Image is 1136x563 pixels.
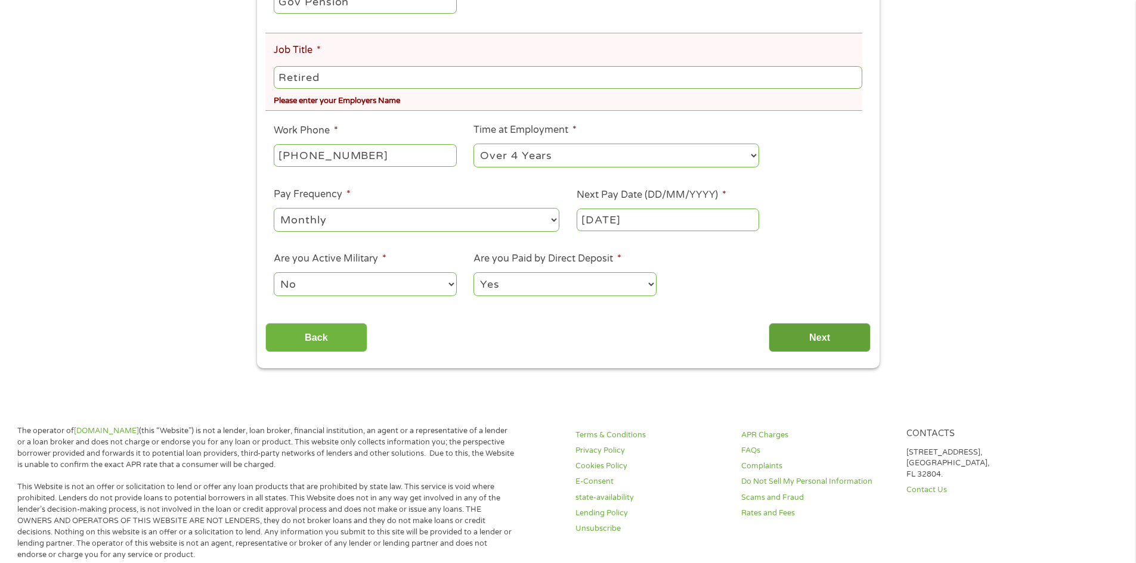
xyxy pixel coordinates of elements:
a: [DOMAIN_NAME] [74,426,139,436]
label: Job Title [274,44,321,57]
label: Are you Active Military [274,253,386,265]
label: Are you Paid by Direct Deposit [473,253,621,265]
label: Next Pay Date (DD/MM/YYYY) [577,189,726,201]
input: (231) 754-4010 [274,144,456,167]
input: ---Click Here for Calendar --- [577,209,759,231]
input: Cashier [274,66,862,89]
a: E-Consent [575,476,727,487]
p: The operator of (this “Website”) is not a lender, loan broker, financial institution, an agent or... [17,425,515,471]
label: Pay Frequency [274,188,351,201]
p: This Website is not an offer or solicitation to lend or offer any loan products that are prohibit... [17,481,515,560]
div: Please enter your Employers Name [274,91,862,107]
a: Terms & Conditions [575,430,727,441]
input: Next [769,323,871,352]
a: state-availability [575,492,727,503]
a: Contact Us [906,484,1058,496]
a: Scams and Fraud [741,492,893,503]
h4: Contacts [906,428,1058,440]
a: Unsubscribe [575,523,727,534]
a: Do Not Sell My Personal Information [741,476,893,487]
a: Cookies Policy [575,461,727,472]
a: FAQs [741,445,893,456]
label: Work Phone [274,125,338,137]
input: Back [265,323,367,352]
a: Privacy Policy [575,445,727,456]
a: Lending Policy [575,508,727,519]
a: Rates and Fees [741,508,893,519]
a: Complaints [741,461,893,472]
a: APR Charges [741,430,893,441]
p: [STREET_ADDRESS], [GEOGRAPHIC_DATA], FL 32804. [906,447,1058,481]
label: Time at Employment [473,124,577,136]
